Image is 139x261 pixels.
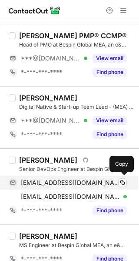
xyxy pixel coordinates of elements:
[21,54,81,62] span: ***@[DOMAIN_NAME]
[93,116,127,125] button: Reveal Button
[93,68,127,77] button: Reveal Button
[19,94,77,102] div: [PERSON_NAME]
[19,156,77,164] div: [PERSON_NAME]
[93,130,127,139] button: Reveal Button
[21,193,120,201] span: [EMAIL_ADDRESS][DOMAIN_NAME]
[21,117,81,124] span: ***@[DOMAIN_NAME]
[19,41,134,49] div: Head of PMO at Bespin Global MEA, an e& enterprise company
[19,103,134,111] div: Digital Native & Start-up Team Lead - (MEA) at Bespin Global MEA ([GEOGRAPHIC_DATA] & [GEOGRAPHIC...
[19,165,134,173] div: Senior DevOps Engineer at Bespin Global MEA, an e& enterprise Company
[93,206,127,215] button: Reveal Button
[19,241,134,249] div: MS Engineer at Bespin Global MEA, an e& enterprise company
[19,232,77,241] div: [PERSON_NAME]
[93,54,127,63] button: Reveal Button
[21,179,120,187] span: [EMAIL_ADDRESS][DOMAIN_NAME]
[9,5,61,16] img: ContactOut v5.3.10
[19,31,127,40] div: [PERSON_NAME] PMP® CCMP®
